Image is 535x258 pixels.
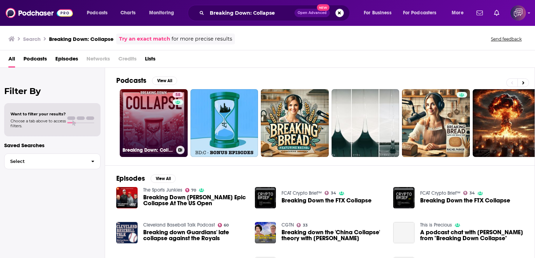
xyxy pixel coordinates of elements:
span: 34 [470,192,475,195]
a: 70 [185,188,196,192]
span: For Podcasters [403,8,437,18]
a: All [8,53,15,67]
img: Breaking down the 'China Collapse' theory with Jeffrey Sachs [255,222,276,243]
a: A podcast chat with Kory from "Breaking Down Collapse" [393,222,415,243]
span: For Business [364,8,391,18]
a: 58 [173,92,183,98]
span: Breaking down the 'China Collapse' theory with [PERSON_NAME] [282,229,385,241]
a: Episodes [55,53,78,67]
a: Charts [116,7,140,19]
h2: Episodes [116,174,145,183]
a: FCAT Crypto Brief™ [420,190,460,196]
a: Podcasts [23,53,47,67]
span: Select [5,159,85,164]
span: 33 [303,224,308,227]
a: Show notifications dropdown [491,7,502,19]
a: Breaking down the 'China Collapse' theory with Jeffrey Sachs [282,229,385,241]
img: User Profile [510,5,526,21]
a: 60 [218,223,229,227]
a: Try an exact match [119,35,170,43]
span: 58 [175,92,180,99]
h2: Filter By [4,86,100,96]
a: 33 [297,223,308,227]
a: 34 [325,191,336,195]
img: Breaking down Guardians' late collapse against the Royals [116,222,138,243]
a: PodcastsView All [116,76,177,85]
span: Open Advanced [298,11,327,15]
h3: Breaking Down: Collapse [49,36,113,42]
h2: Podcasts [116,76,146,85]
span: Choose a tab above to access filters. [11,119,66,128]
span: Credits [118,53,137,67]
span: Charts [120,8,136,18]
span: Logged in as corioliscompany [510,5,526,21]
button: Show profile menu [510,5,526,21]
a: 34 [463,191,475,195]
a: FCAT Crypto Brief™ [282,190,322,196]
button: open menu [82,7,117,19]
img: Breaking Down the FTX Collapse [393,187,415,208]
button: open menu [359,7,400,19]
a: Cleveland Baseball Talk Podcast [143,222,215,228]
div: Search podcasts, credits, & more... [194,5,356,21]
a: A podcast chat with Kory from "Breaking Down Collapse" [420,229,523,241]
span: New [317,4,329,11]
button: View All [151,174,176,183]
img: Podchaser - Follow, Share and Rate Podcasts [6,6,73,20]
a: Breaking Down the FTX Collapse [282,198,371,203]
input: Search podcasts, credits, & more... [207,7,294,19]
img: Breaking Down the FTX Collapse [255,187,276,208]
span: for more precise results [172,35,232,43]
a: The Sports Junkies [143,187,182,193]
button: Open AdvancedNew [294,9,330,17]
p: Saved Searches [4,142,100,149]
a: 58Breaking Down: Collapse [120,89,188,157]
a: Breaking down Guardians' late collapse against the Royals [143,229,246,241]
span: 60 [224,224,229,227]
a: Breaking Down Rory McIlroy's Epic Collapse At The US Open [143,194,246,206]
span: Monitoring [149,8,174,18]
a: EpisodesView All [116,174,176,183]
span: A podcast chat with [PERSON_NAME] from "Breaking Down Collapse" [420,229,523,241]
button: open menu [144,7,183,19]
h3: Search [23,36,41,42]
a: CGTN [282,222,294,228]
a: Breaking Down the FTX Collapse [420,198,510,203]
span: Breaking Down [PERSON_NAME] Epic Collapse At The US Open [143,194,246,206]
button: open menu [398,7,447,19]
button: Send feedback [489,36,524,42]
img: Breaking Down Rory McIlroy's Epic Collapse At The US Open [116,187,138,208]
button: open menu [447,7,472,19]
span: Podcasts [87,8,107,18]
a: Lists [145,53,155,67]
a: Show notifications dropdown [474,7,486,19]
button: View All [152,77,177,85]
button: Select [4,153,100,169]
h3: Breaking Down: Collapse [123,147,173,153]
span: Networks [86,53,110,67]
a: This is Precious [420,222,452,228]
span: 34 [331,192,336,195]
span: More [452,8,464,18]
span: Want to filter your results? [11,112,66,116]
span: 70 [191,189,196,192]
